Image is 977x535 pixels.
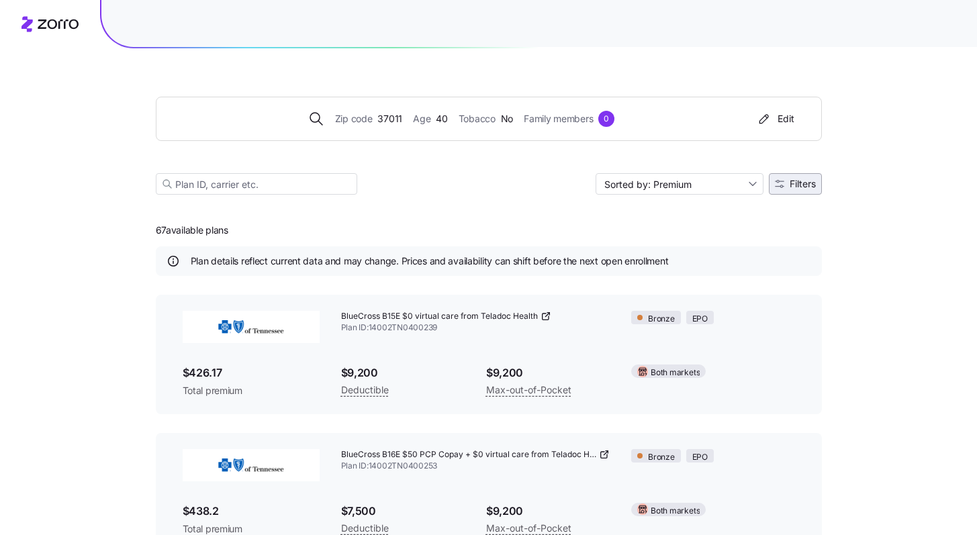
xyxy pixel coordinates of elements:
[486,382,571,398] span: Max-out-of-Pocket
[341,322,610,334] span: Plan ID: 14002TN0400239
[486,364,610,381] span: $9,200
[335,111,373,126] span: Zip code
[596,173,763,195] input: Sort by
[341,311,538,322] span: BlueCross B15E $0 virtual care from Teladoc Health
[651,367,700,379] span: Both markets
[648,313,675,326] span: Bronze
[692,451,708,464] span: EPO
[459,111,496,126] span: Tobacco
[651,505,700,518] span: Both markets
[183,364,320,381] span: $426.17
[341,364,465,381] span: $9,200
[524,111,593,126] span: Family members
[183,384,320,397] span: Total premium
[486,503,610,520] span: $9,200
[377,111,402,126] span: 37011
[769,173,822,195] button: Filters
[156,224,228,237] span: 67 available plans
[341,382,389,398] span: Deductible
[341,449,597,460] span: BlueCross B16E $50 PCP Copay + $0 virtual care from Teladoc Health
[598,111,614,127] div: 0
[191,254,669,268] span: Plan details reflect current data and may change. Prices and availability can shift before the ne...
[156,173,357,195] input: Plan ID, carrier etc.
[790,179,816,189] span: Filters
[183,449,320,481] img: BlueCross BlueShield of Tennessee
[501,111,513,126] span: No
[413,111,430,126] span: Age
[183,503,320,520] span: $438.2
[692,313,708,326] span: EPO
[341,460,610,472] span: Plan ID: 14002TN0400253
[341,503,465,520] span: $7,500
[751,108,800,130] button: Edit
[756,112,794,126] div: Edit
[183,311,320,343] img: BlueCross BlueShield of Tennessee
[648,451,675,464] span: Bronze
[436,111,447,126] span: 40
